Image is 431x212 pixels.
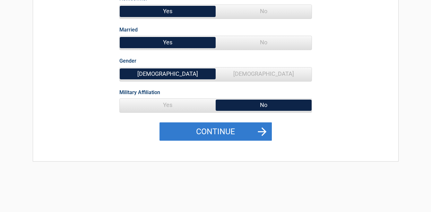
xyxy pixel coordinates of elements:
[216,67,312,80] span: [DEMOGRAPHIC_DATA]
[119,25,138,34] label: Married
[216,5,312,18] span: No
[119,57,136,65] label: Gender
[216,99,312,111] span: No
[216,36,312,49] span: No
[120,99,216,111] span: Yes
[159,122,272,141] button: Continue
[120,67,216,80] span: [DEMOGRAPHIC_DATA]
[120,5,216,18] span: Yes
[119,88,160,97] label: Military Affiliation
[120,36,216,49] span: Yes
